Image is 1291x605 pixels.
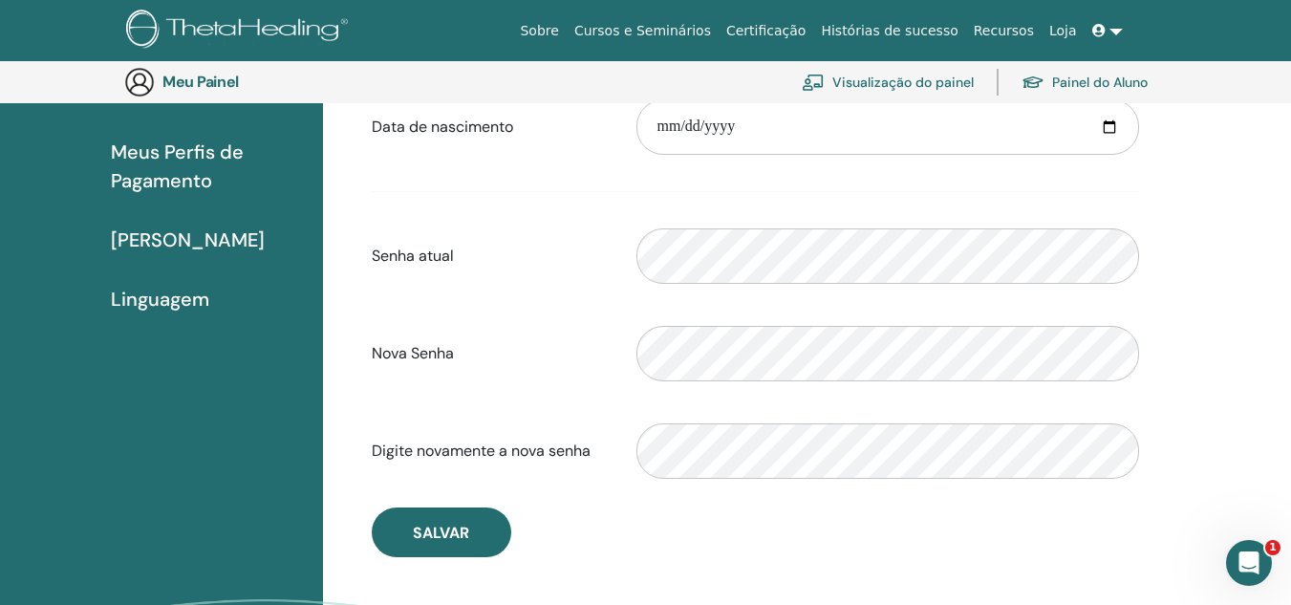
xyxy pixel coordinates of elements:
font: Meus Perfis de Pagamento [111,140,244,193]
a: Cursos e Seminários [567,13,719,49]
a: Certificação [719,13,813,49]
font: [PERSON_NAME] [111,227,265,252]
font: Senha atual [372,246,454,266]
img: chalkboard-teacher.svg [802,74,825,91]
a: Recursos [966,13,1042,49]
font: 1 [1269,541,1277,553]
a: Loja [1042,13,1085,49]
font: Loja [1049,23,1077,38]
font: Data de nascimento [372,117,513,137]
img: generic-user-icon.jpg [124,67,155,97]
a: Sobre [512,13,566,49]
font: Linguagem [111,287,209,312]
font: Digite novamente a nova senha [372,441,591,461]
iframe: Chat ao vivo do Intercom [1226,540,1272,586]
font: Recursos [974,23,1034,38]
font: Histórias de sucesso [821,23,957,38]
font: Nova Senha [372,343,454,363]
font: Visualização do painel [832,75,974,92]
img: graduation-cap.svg [1022,75,1044,91]
font: Cursos e Seminários [574,23,711,38]
a: Visualização do painel [802,61,974,103]
img: logo.png [126,10,355,53]
a: Histórias de sucesso [813,13,965,49]
font: Sobre [520,23,558,38]
font: Certificação [726,23,806,38]
button: Salvar [372,508,511,557]
font: Meu Painel [162,72,239,92]
font: Painel do Aluno [1052,75,1148,92]
font: Salvar [413,523,469,543]
a: Painel do Aluno [1022,61,1148,103]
